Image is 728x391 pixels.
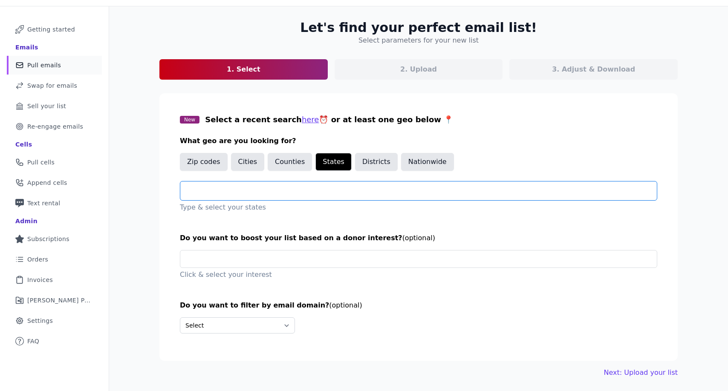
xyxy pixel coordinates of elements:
a: Append cells [7,173,102,192]
a: Text rental [7,194,102,213]
span: Pull emails [27,61,61,69]
p: 3. Adjust & Download [552,64,635,75]
p: 1. Select [227,64,260,75]
span: (optional) [329,301,362,309]
button: Nationwide [401,153,454,171]
h2: Let's find your perfect email list! [300,20,537,35]
div: Cells [15,140,32,149]
p: Type & select your states [180,202,657,213]
p: Click & select your interest [180,270,657,280]
div: Admin [15,217,38,225]
a: Invoices [7,270,102,289]
span: Do you want to boost your list based on a donor interest? [180,234,402,242]
a: Getting started [7,20,102,39]
button: here [302,114,319,126]
a: 1. Select [159,59,328,80]
div: Emails [15,43,38,52]
span: Sell your list [27,102,66,110]
a: [PERSON_NAME] Performance [7,291,102,310]
button: Districts [355,153,398,171]
span: Select a recent search ⏰ or at least one geo below 📍 [205,115,453,124]
span: Settings [27,316,53,325]
h4: Select parameters for your new list [358,35,479,46]
button: Next: Upload your list [604,368,678,378]
a: Re-engage emails [7,117,102,136]
span: Pull cells [27,158,55,167]
a: Pull emails [7,56,102,75]
a: Subscriptions [7,230,102,248]
span: (optional) [402,234,435,242]
a: Swap for emails [7,76,102,95]
p: 2. Upload [400,64,437,75]
button: Cities [231,153,265,171]
a: Settings [7,311,102,330]
h3: What geo are you looking for? [180,136,657,146]
span: Invoices [27,276,53,284]
span: Orders [27,255,48,264]
a: FAQ [7,332,102,351]
button: Zip codes [180,153,228,171]
span: Getting started [27,25,75,34]
button: Counties [268,153,312,171]
span: FAQ [27,337,39,345]
span: Text rental [27,199,61,207]
span: New [180,116,199,124]
span: Do you want to filter by email domain? [180,301,329,309]
span: Swap for emails [27,81,77,90]
span: Append cells [27,178,67,187]
button: States [315,153,352,171]
a: Orders [7,250,102,269]
a: Sell your list [7,97,102,115]
span: Re-engage emails [27,122,83,131]
span: [PERSON_NAME] Performance [27,296,92,305]
span: Subscriptions [27,235,69,243]
a: Pull cells [7,153,102,172]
